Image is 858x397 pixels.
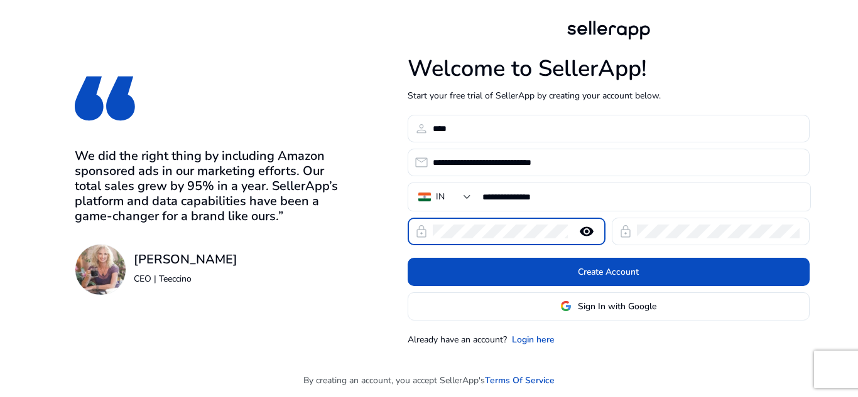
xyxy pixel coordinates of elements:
span: Sign In with Google [578,300,656,313]
mat-icon: remove_red_eye [572,224,602,239]
h3: [PERSON_NAME] [134,252,237,267]
span: lock [618,224,633,239]
img: google-logo.svg [560,300,572,312]
p: Already have an account? [408,333,507,346]
button: Sign In with Google [408,292,810,320]
h1: Welcome to SellerApp! [408,55,810,82]
span: person [414,121,429,136]
p: Start your free trial of SellerApp by creating your account below. [408,89,810,102]
h3: We did the right thing by including Amazon sponsored ads in our marketing efforts. Our total sale... [75,149,343,224]
div: IN [436,190,445,204]
span: email [414,155,429,170]
button: Create Account [408,258,810,286]
span: Create Account [578,265,639,278]
a: Terms Of Service [485,374,555,387]
p: CEO | Teeccino [134,272,237,285]
a: Login here [512,333,555,346]
span: lock [414,224,429,239]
